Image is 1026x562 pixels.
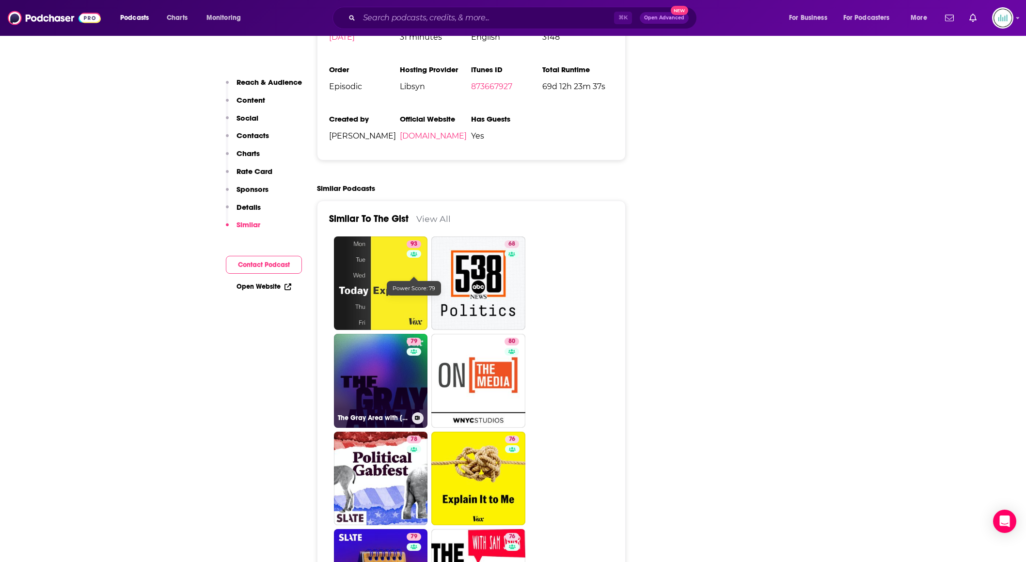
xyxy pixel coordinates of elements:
button: Social [226,113,258,131]
p: Rate Card [237,167,272,176]
span: 69d 12h 23m 37s [542,82,614,91]
a: 76 [505,436,519,443]
a: 79 [407,533,421,541]
span: English [471,32,542,42]
button: Rate Card [226,167,272,185]
span: Libsyn [400,82,471,91]
span: Monitoring [206,11,241,25]
button: Content [226,95,265,113]
button: open menu [200,10,253,26]
a: Charts [160,10,193,26]
p: Similar [237,220,260,229]
a: 93 [407,240,421,248]
a: 68 [505,240,519,248]
span: 79 [410,337,417,346]
button: Details [226,203,261,220]
a: 78 [334,432,428,526]
span: 80 [508,337,515,346]
button: Reach & Audience [226,78,302,95]
p: Contacts [237,131,269,140]
p: Sponsors [237,185,268,194]
a: Show notifications dropdown [941,10,958,26]
div: Search podcasts, credits, & more... [342,7,706,29]
span: More [911,11,927,25]
button: open menu [782,10,839,26]
h3: The Gray Area with [PERSON_NAME] [338,414,408,422]
h2: Similar Podcasts [317,184,375,193]
h3: Official Website [400,114,471,124]
h3: Hosting Provider [400,65,471,74]
span: 79 [410,532,417,542]
span: For Business [789,11,827,25]
span: 68 [508,239,515,249]
img: User Profile [992,7,1013,29]
span: 78 [410,435,417,444]
a: 68 [431,236,525,330]
p: Charts [237,149,260,158]
button: open menu [904,10,939,26]
a: 80 [431,334,525,428]
span: 76 [509,532,515,542]
span: 31 minutes [400,32,471,42]
h3: Order [329,65,400,74]
a: Show notifications dropdown [965,10,980,26]
button: Show profile menu [992,7,1013,29]
a: 79The Gray Area with [PERSON_NAME] [334,334,428,428]
span: 3148 [542,32,614,42]
h3: Total Runtime [542,65,614,74]
button: Charts [226,149,260,167]
span: Open Advanced [644,16,684,20]
a: Similar To The Gist [329,213,409,225]
span: New [671,6,688,15]
button: Contacts [226,131,269,149]
a: 78 [407,436,421,443]
a: 873667927 [471,82,512,91]
p: Social [237,113,258,123]
button: Open AdvancedNew [640,12,689,24]
span: ⌘ K [614,12,632,24]
p: Details [237,203,261,212]
span: Episodic [329,82,400,91]
a: 76 [431,432,525,526]
button: Sponsors [226,185,268,203]
button: open menu [113,10,161,26]
a: 79 [407,338,421,345]
p: Reach & Audience [237,78,302,87]
h3: iTunes ID [471,65,542,74]
h3: Has Guests [471,114,542,124]
a: View All [416,214,451,224]
span: 93 [410,239,417,249]
button: Contact Podcast [226,256,302,274]
span: For Podcasters [843,11,890,25]
a: 80 [505,338,519,345]
input: Search podcasts, credits, & more... [359,10,614,26]
a: [DATE] [329,32,355,42]
a: [DOMAIN_NAME] [400,131,467,140]
span: Podcasts [120,11,149,25]
a: 93 [334,236,428,330]
span: Yes [471,131,542,140]
span: Logged in as podglomerate [992,7,1013,29]
h3: Created by [329,114,400,124]
span: 76 [509,435,515,444]
span: [PERSON_NAME] [329,131,400,140]
div: Open Intercom Messenger [993,510,1016,533]
a: 76 [505,533,519,541]
div: Power Score: 79 [387,281,441,296]
p: Content [237,95,265,105]
a: Open Website [237,282,291,291]
button: Similar [226,220,260,238]
img: Podchaser - Follow, Share and Rate Podcasts [8,9,101,27]
span: Charts [167,11,188,25]
button: open menu [837,10,904,26]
